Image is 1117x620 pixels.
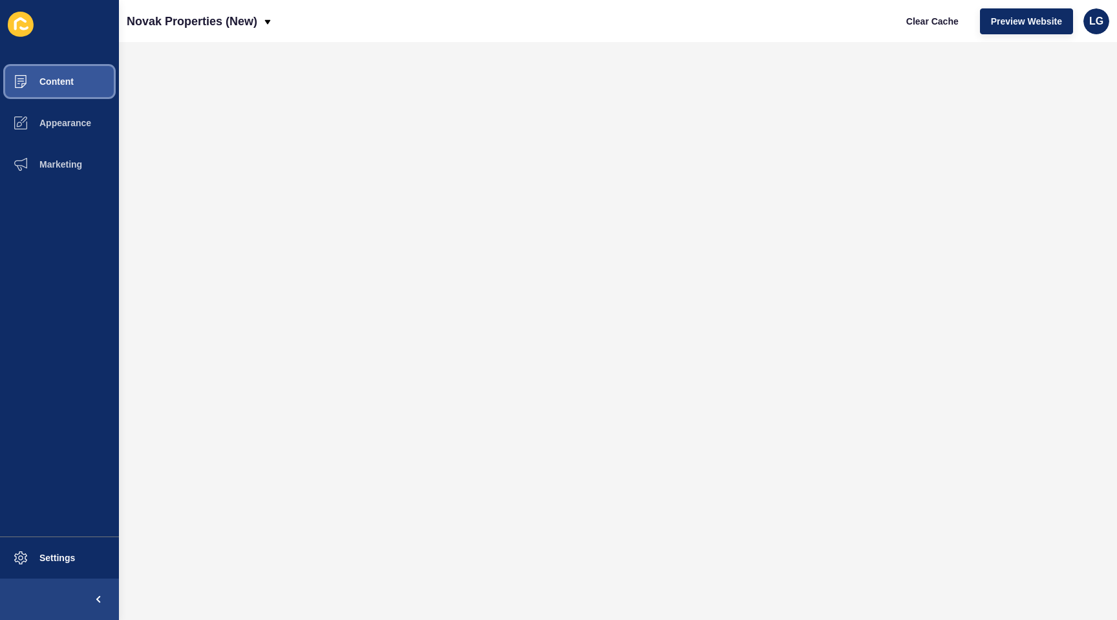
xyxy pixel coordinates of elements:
p: Novak Properties (New) [127,5,257,38]
span: Clear Cache [906,15,959,28]
span: LG [1089,15,1103,28]
button: Preview Website [980,8,1073,34]
button: Clear Cache [895,8,970,34]
span: Preview Website [991,15,1062,28]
